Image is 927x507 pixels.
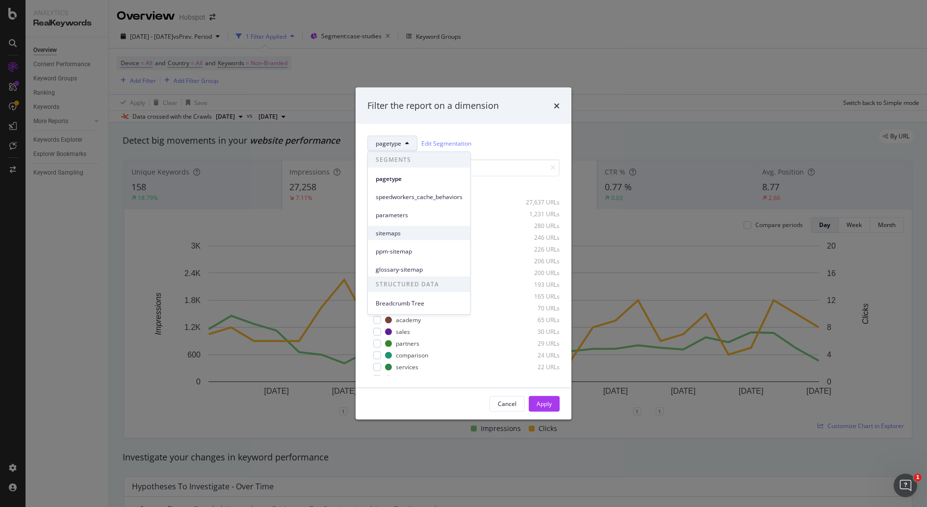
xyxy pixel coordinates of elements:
[11,107,31,127] img: Profile image for Anne
[35,153,98,163] div: Customer Support
[35,253,630,260] span: Hi [PERSON_NAME]! 👋 Welcome to Botify chat support! Have a question? Reply to this message and ou...
[11,34,31,54] img: Profile image for Customer Support
[367,135,417,151] button: pagetype
[35,144,152,152] span: Is that what you were looking for?
[512,210,560,218] div: 1,231 URLs
[512,328,560,336] div: 30 URLs
[35,107,125,115] span: Rate your conversation
[155,330,171,337] span: Help
[35,189,98,200] div: Customer Support
[11,252,31,272] img: Profile image for Laura
[396,328,410,336] div: sales
[376,228,463,237] span: sitemaps
[376,192,463,201] span: speedworkers_cache_behaviors
[554,100,560,112] div: times
[396,316,421,324] div: academy
[396,351,428,359] div: comparison
[894,474,917,497] iframe: Intercom live chat
[35,80,98,91] div: Customer Support
[100,44,134,54] div: • 12m ago
[512,304,560,312] div: 70 URLs
[35,44,98,54] div: Customer Support
[172,4,190,22] div: Close
[376,265,463,274] span: glossary-sitemap
[73,4,126,21] h1: Messages
[498,400,516,408] div: Cancel
[100,80,127,91] div: • [DATE]
[11,143,31,163] img: Profile image for Customer Support
[11,71,31,90] img: Profile image for Customer Support
[512,245,560,253] div: 226 URLs
[79,330,117,337] span: Messages
[396,363,418,371] div: services
[512,363,560,371] div: 22 URLs
[368,152,470,168] span: SEGMENTS
[54,276,143,296] button: Ask a question
[131,306,196,345] button: Help
[512,269,560,277] div: 200 URLs
[100,153,127,163] div: • [DATE]
[512,292,560,301] div: 165 URLs
[356,88,571,420] div: modal
[35,262,92,272] div: [PERSON_NAME]
[512,339,560,348] div: 29 URLs
[512,233,560,242] div: 246 URLs
[512,198,560,206] div: 27,637 URLs
[94,117,121,127] div: • [DATE]
[11,179,31,199] img: Profile image for Customer Support
[100,189,127,200] div: • [DATE]
[512,257,560,265] div: 206 URLs
[367,100,499,112] div: Filter the report on a dimension
[512,375,560,383] div: 19 URLs
[914,474,922,482] span: 1
[35,35,95,43] span: Was that helpful?
[23,330,43,337] span: Home
[35,226,60,236] div: Colleen
[376,139,401,148] span: pagetype
[421,138,471,149] a: Edit Segmentation
[376,174,463,183] span: pagetype
[537,400,552,408] div: Apply
[376,210,463,219] span: parameters
[62,226,90,236] div: • [DATE]
[376,247,463,255] span: ppm-sitemap
[512,222,560,230] div: 280 URLs
[368,277,470,292] span: STRUCTURED DATA
[376,299,463,307] span: Breadcrumb Tree
[512,280,560,289] div: 193 URLs
[512,351,560,359] div: 24 URLs
[396,339,419,348] div: partners
[94,262,121,272] div: • [DATE]
[35,180,143,188] span: Did that answer your question?
[489,396,525,411] button: Cancel
[396,375,414,383] div: pricing
[529,396,560,411] button: Apply
[35,117,92,127] div: [PERSON_NAME]
[11,216,31,235] img: Profile image for Colleen
[512,316,560,324] div: 65 URLs
[65,306,130,345] button: Messages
